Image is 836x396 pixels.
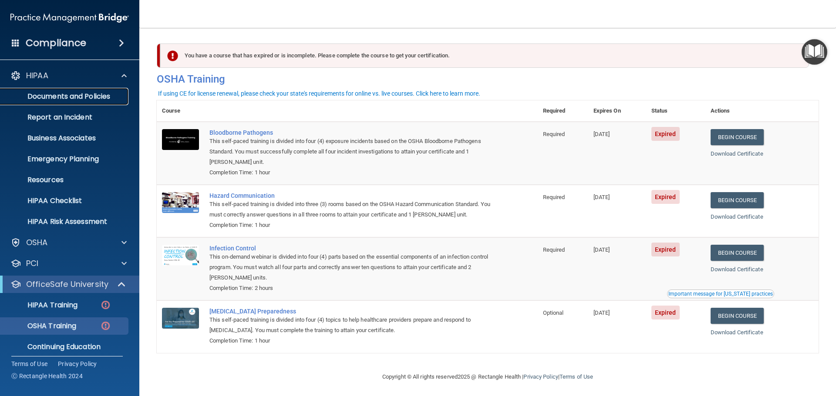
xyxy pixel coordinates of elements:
[543,194,565,200] span: Required
[705,100,819,122] th: Actions
[6,322,76,330] p: OSHA Training
[6,217,125,226] p: HIPAA Risk Assessment
[10,9,129,27] img: PMB logo
[158,90,480,97] div: If using CE for license renewal, please check your state's requirements for online vs. live cours...
[711,213,763,220] a: Download Certificate
[6,155,125,163] p: Emergency Planning
[100,320,111,331] img: danger-circle.6113f641.png
[209,283,494,293] div: Completion Time: 2 hours
[209,220,494,230] div: Completion Time: 1 hour
[593,194,610,200] span: [DATE]
[6,176,125,184] p: Resources
[26,258,38,269] p: PCI
[209,315,494,336] div: This self-paced training is divided into four (4) topics to help healthcare providers prepare and...
[711,308,764,324] a: Begin Course
[523,373,558,380] a: Privacy Policy
[157,89,482,98] button: If using CE for license renewal, please check your state's requirements for online vs. live cours...
[711,150,763,157] a: Download Certificate
[651,190,680,204] span: Expired
[711,329,763,336] a: Download Certificate
[160,43,809,68] div: You have a course that has expired or is incomplete. Please complete the course to get your certi...
[209,245,494,252] a: Infection Control
[329,363,647,391] div: Copyright © All rights reserved 2025 @ Rectangle Health | |
[58,359,97,368] a: Privacy Policy
[711,129,764,145] a: Begin Course
[10,70,127,81] a: HIPAA
[711,245,764,261] a: Begin Course
[593,309,610,316] span: [DATE]
[651,127,680,141] span: Expired
[543,309,564,316] span: Optional
[26,279,108,290] p: OfficeSafe University
[593,131,610,137] span: [DATE]
[6,113,125,122] p: Report an Incident
[26,37,86,49] h4: Compliance
[157,100,204,122] th: Course
[6,343,125,351] p: Continuing Education
[711,266,763,273] a: Download Certificate
[209,252,494,283] div: This on-demand webinar is divided into four (4) parts based on the essential components of an inf...
[11,359,47,368] a: Terms of Use
[100,299,111,310] img: danger-circle.6113f641.png
[6,92,125,101] p: Documents and Policies
[651,243,680,256] span: Expired
[6,301,78,309] p: HIPAA Training
[26,70,48,81] p: HIPAA
[560,373,593,380] a: Terms of Use
[209,136,494,167] div: This self-paced training is divided into four (4) exposure incidents based on the OSHA Bloodborne...
[209,336,494,346] div: Completion Time: 1 hour
[668,291,773,296] div: Important message for [US_STATE] practices
[209,199,494,220] div: This self-paced training is divided into three (3) rooms based on the OSHA Hazard Communication S...
[209,167,494,178] div: Completion Time: 1 hour
[6,196,125,205] p: HIPAA Checklist
[10,237,127,248] a: OSHA
[157,73,819,85] h4: OSHA Training
[711,192,764,208] a: Begin Course
[667,290,774,298] button: Read this if you are a dental practitioner in the state of CA
[209,192,494,199] a: Hazard Communication
[543,131,565,137] span: Required
[588,100,646,122] th: Expires On
[209,308,494,315] a: [MEDICAL_DATA] Preparedness
[802,39,827,65] button: Open Resource Center
[209,129,494,136] a: Bloodborne Pathogens
[646,100,705,122] th: Status
[167,50,178,61] img: exclamation-circle-solid-danger.72ef9ffc.png
[10,279,126,290] a: OfficeSafe University
[593,246,610,253] span: [DATE]
[538,100,588,122] th: Required
[26,237,48,248] p: OSHA
[6,134,125,143] p: Business Associates
[10,258,127,269] a: PCI
[11,372,83,380] span: Ⓒ Rectangle Health 2024
[543,246,565,253] span: Required
[651,306,680,319] span: Expired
